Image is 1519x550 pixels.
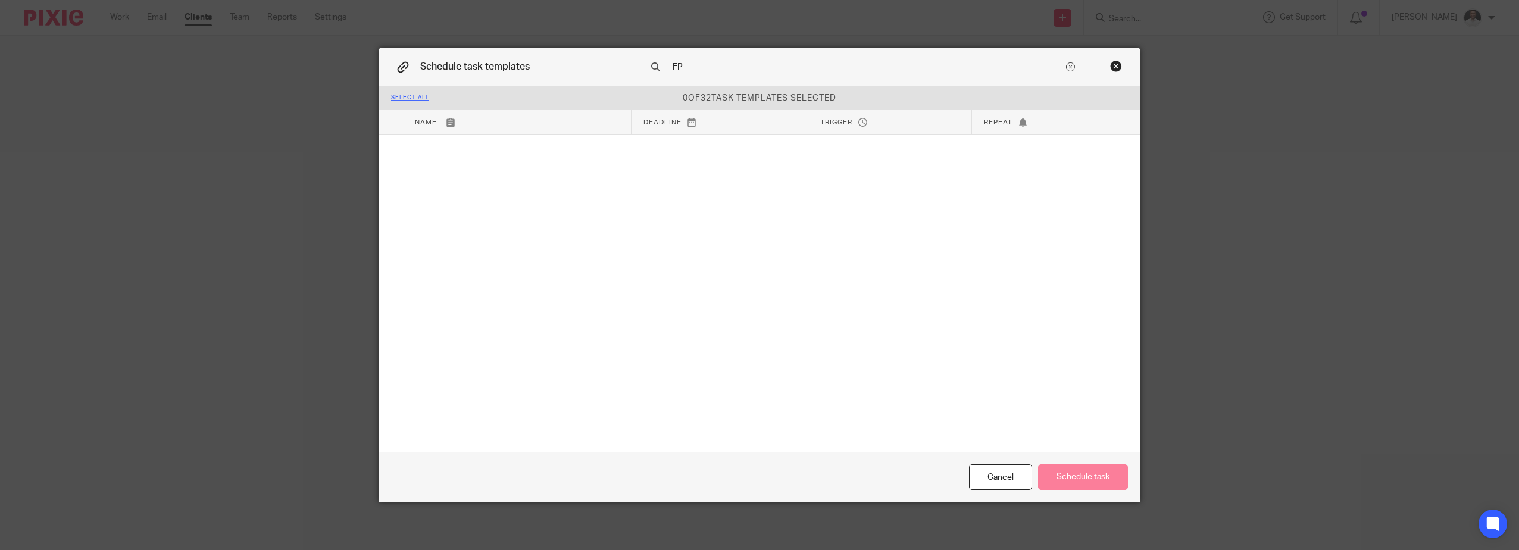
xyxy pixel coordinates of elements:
span: 0 [683,94,688,102]
p: of task templates selected [379,92,1140,104]
span: Schedule task templates [420,62,530,71]
p: Repeat [984,117,1122,127]
button: Schedule task [1038,464,1128,490]
div: Cancel [969,464,1032,490]
span: Name [415,119,437,126]
input: Search task templates... [671,61,1064,74]
p: Deadline [643,117,796,127]
span: 32 [701,94,711,102]
div: Select all [391,95,429,102]
p: Trigger [820,117,959,127]
div: Close this dialog window [1110,60,1122,72]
